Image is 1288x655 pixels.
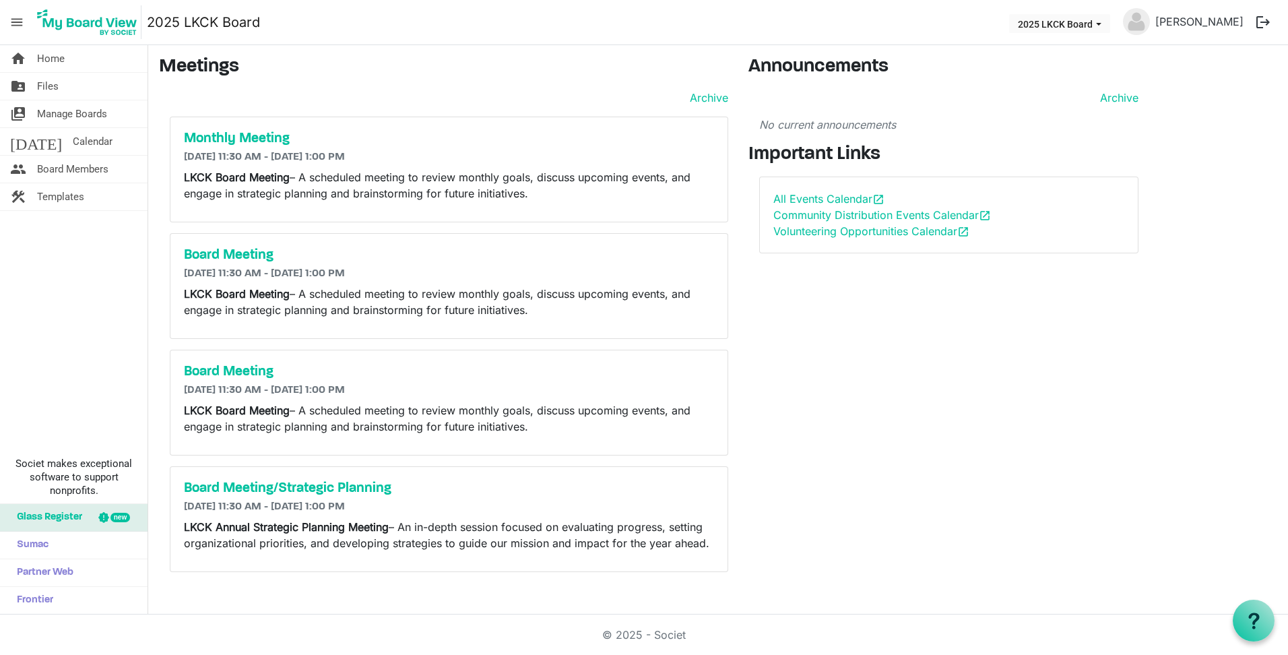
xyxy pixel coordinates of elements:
a: Archive [1095,90,1138,106]
span: Calendar [73,128,112,155]
span: Partner Web [10,559,73,586]
span: people [10,156,26,183]
div: new [110,513,130,522]
span: open_in_new [979,210,991,222]
h6: [DATE] 11:30 AM - [DATE] 1:00 PM [184,384,714,397]
a: All Events Calendaropen_in_new [773,192,884,206]
span: folder_shared [10,73,26,100]
span: Societ makes exceptional software to support nonprofits. [6,457,141,497]
a: © 2025 - Societ [602,628,686,642]
button: 2025 LKCK Board dropdownbutton [1009,14,1110,33]
a: Board Meeting [184,247,714,263]
p: – An in-depth session focused on evaluating progress, setting organizational priorities, and deve... [184,519,714,551]
a: 2025 LKCK Board [147,9,260,36]
span: Files [37,73,59,100]
strong: LKCK Annual Strategic Planning Meeting [184,520,389,534]
h6: [DATE] 11:30 AM - [DATE] 1:00 PM [184,268,714,280]
p: – A scheduled meeting to review monthly goals, discuss upcoming events, and engage in strategic p... [184,286,714,318]
strong: LKCK Board Meeting [184,287,290,301]
a: [PERSON_NAME] [1150,8,1249,35]
a: Board Meeting [184,364,714,380]
span: open_in_new [872,193,884,206]
a: Monthly Meeting [184,131,714,147]
a: Volunteering Opportunities Calendaropen_in_new [773,224,969,238]
a: Community Distribution Events Calendaropen_in_new [773,208,991,222]
h3: Meetings [159,56,728,79]
img: My Board View Logo [33,5,141,39]
span: construction [10,183,26,210]
span: Manage Boards [37,100,107,127]
a: Board Meeting/Strategic Planning [184,480,714,497]
span: menu [4,9,30,35]
h6: [DATE] 11:30 AM - [DATE] 1:00 PM [184,501,714,513]
span: switch_account [10,100,26,127]
span: Frontier [10,587,53,614]
strong: LKCK Board Meeting [184,404,290,417]
p: – A scheduled meeting to review monthly goals, discuss upcoming events, and engage in strategic p... [184,169,714,201]
button: logout [1249,8,1277,36]
span: Board Members [37,156,108,183]
span: Home [37,45,65,72]
img: no-profile-picture.svg [1123,8,1150,35]
span: Templates [37,183,84,210]
span: Glass Register [10,504,82,531]
span: [DATE] [10,128,62,155]
span: open_in_new [957,226,969,238]
a: Archive [684,90,728,106]
p: No current announcements [759,117,1138,133]
h3: Announcements [748,56,1149,79]
span: Sumac [10,532,49,559]
h6: [DATE] 11:30 AM - [DATE] 1:00 PM [184,151,714,164]
strong: LKCK Board Meeting [184,170,290,184]
h3: Important Links [748,144,1149,166]
a: My Board View Logo [33,5,147,39]
span: home [10,45,26,72]
p: – A scheduled meeting to review monthly goals, discuss upcoming events, and engage in strategic p... [184,402,714,435]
